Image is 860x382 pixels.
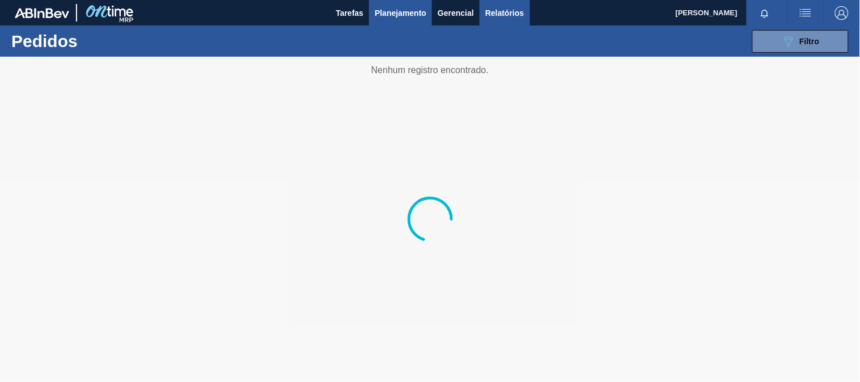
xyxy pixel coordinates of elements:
[835,6,849,20] img: Logout
[752,30,849,53] button: Filtro
[336,6,363,20] span: Tarefas
[800,37,820,46] span: Filtro
[438,6,474,20] span: Gerencial
[11,35,174,48] h1: Pedidos
[15,8,69,18] img: TNhmsLtSVTkK8tSr43FrP2fwEKptu5GPRR3wAAAABJRU5ErkJggg==
[485,6,524,20] span: Relatórios
[747,5,783,21] button: Notificações
[375,6,426,20] span: Planejamento
[799,6,812,20] img: userActions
